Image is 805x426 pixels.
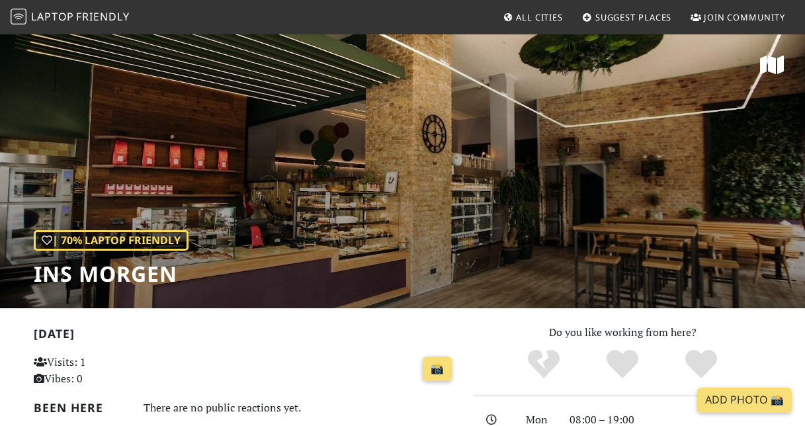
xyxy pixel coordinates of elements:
p: Do you like working from here? [474,324,772,341]
div: Yes [583,348,662,381]
a: Suggest Places [577,5,677,29]
div: There are no public reactions yet. [144,398,458,417]
div: Definitely! [661,348,740,381]
div: No [505,348,583,381]
div: | 70% Laptop Friendly [34,230,189,251]
span: Friendly [76,9,129,24]
span: Join Community [704,11,785,23]
p: Visits: 1 Vibes: 0 [34,354,165,388]
a: LaptopFriendly LaptopFriendly [11,6,130,29]
a: Add Photo 📸 [697,388,792,413]
span: All Cities [516,11,563,23]
h2: Been here [34,401,128,415]
span: Suggest Places [595,11,672,23]
a: Join Community [685,5,790,29]
a: 📸 [423,357,452,382]
h1: Ins Morgen [34,261,189,286]
img: LaptopFriendly [11,9,26,24]
h2: [DATE] [34,327,458,346]
span: Laptop [31,9,74,24]
a: All Cities [497,5,568,29]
